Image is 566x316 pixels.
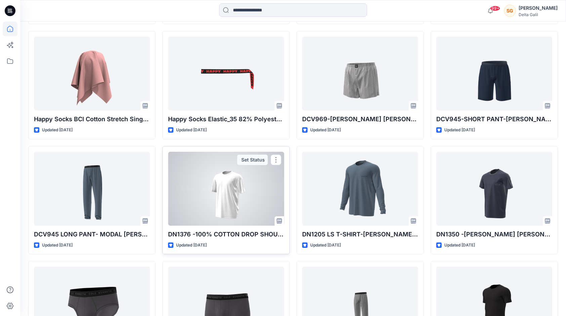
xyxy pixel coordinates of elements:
[444,242,475,249] p: Updated [DATE]
[302,37,418,110] a: DCV969-KENNETH COLE WOVEN-SS25
[436,152,552,226] a: DN1350 -KENNETH COLE 100% COTTON _SLEEPWEAR
[176,242,207,249] p: Updated [DATE]
[310,127,341,134] p: Updated [DATE]
[519,12,558,17] div: Delta Galil
[42,127,73,134] p: Updated [DATE]
[436,115,552,124] p: DCV945-SHORT PANT-[PERSON_NAME] [PERSON_NAME] - MODAL-SLEEPWEAR
[168,37,284,110] a: Happy Socks Elastic_35 82% Polyester 18% Spandex 571.43g
[302,115,418,124] p: DCV969-[PERSON_NAME] [PERSON_NAME] WOVEN-SS25
[436,37,552,110] a: DCV945-SHORT PANT-KENNETH COLE - MODAL-SLEEPWEAR
[436,230,552,239] p: DN1350 -[PERSON_NAME] [PERSON_NAME] 100% COTTON _SLEEPWEAR
[34,230,150,239] p: DCV945 LONG PANT- MODAL [PERSON_NAME] [PERSON_NAME]
[42,242,73,249] p: Updated [DATE]
[310,242,341,249] p: Updated [DATE]
[302,152,418,226] a: DN1205 LS T-SHIRT-KENNETH COLE MODAL
[504,5,516,17] div: SG
[168,230,284,239] p: DN1376 -100% COTTON DROP SHOULDER T [PERSON_NAME]-SS25
[176,127,207,134] p: Updated [DATE]
[444,127,475,134] p: Updated [DATE]
[302,230,418,239] p: DN1205 LS T-SHIRT-[PERSON_NAME] [PERSON_NAME] MODAL
[34,115,150,124] p: Happy Socks BCI Cotton Stretch Single 95% Cotton 5% Elastane 160g
[34,152,150,226] a: DCV945 LONG PANT- MODAL KENNETH COLE
[168,152,284,226] a: DN1376 -100% COTTON DROP SHOULDER T _KENNETH COLE-SS25
[519,4,558,12] div: [PERSON_NAME]
[490,6,500,11] span: 99+
[168,115,284,124] p: Happy Socks Elastic_35 82% Polyester 18% Spandex 571.43g
[34,37,150,110] a: Happy Socks BCI Cotton Stretch Single 95% Cotton 5% Elastane 160g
